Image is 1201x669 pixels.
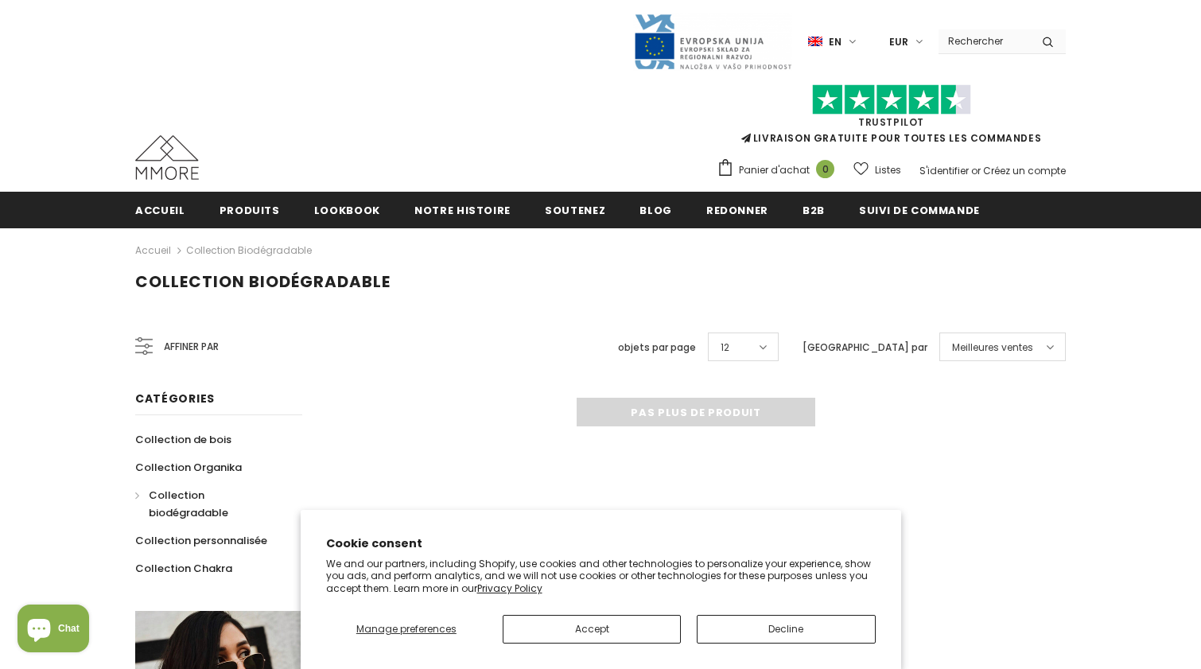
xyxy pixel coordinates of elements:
a: Listes [853,156,901,184]
span: Collection Organika [135,460,242,475]
a: soutenez [545,192,605,228]
a: Redonner [706,192,768,228]
a: Notre histoire [414,192,511,228]
span: Panier d'achat [739,162,810,178]
a: TrustPilot [858,115,924,129]
button: Manage preferences [325,615,487,644]
span: or [971,164,981,177]
span: Collection Chakra [135,561,232,576]
a: Collection personnalisée [135,527,267,554]
span: Listes [875,162,901,178]
span: soutenez [545,203,605,218]
span: Manage preferences [356,622,457,636]
a: Privacy Policy [477,581,542,595]
button: Decline [697,615,875,644]
span: en [829,34,841,50]
a: Collection biodégradable [186,243,312,257]
span: EUR [889,34,908,50]
span: B2B [803,203,825,218]
button: Accept [503,615,681,644]
span: Notre histoire [414,203,511,218]
a: Lookbook [314,192,380,228]
span: Lookbook [314,203,380,218]
h2: Cookie consent [326,535,876,552]
span: Collection de bois [135,432,231,447]
span: Catégories [135,391,215,406]
span: Accueil [135,203,185,218]
a: S'identifier [919,164,969,177]
label: [GEOGRAPHIC_DATA] par [803,340,927,356]
a: Collection Organika [135,453,242,481]
a: Accueil [135,241,171,260]
span: Collection biodégradable [135,270,391,293]
a: Javni Razpis [633,34,792,48]
img: Faites confiance aux étoiles pilotes [812,84,971,115]
p: We and our partners, including Shopify, use cookies and other technologies to personalize your ex... [326,558,876,595]
span: 0 [816,160,834,178]
span: Suivi de commande [859,203,980,218]
label: objets par page [618,340,696,356]
a: Collection biodégradable [135,481,285,527]
inbox-online-store-chat: Shopify online store chat [13,605,94,656]
span: LIVRAISON GRATUITE POUR TOUTES LES COMMANDES [717,91,1066,145]
img: i-lang-1.png [808,35,822,49]
input: Search Site [939,29,1030,53]
a: B2B [803,192,825,228]
span: Redonner [706,203,768,218]
img: Cas MMORE [135,135,199,180]
span: Produits [220,203,280,218]
a: Panier d'achat 0 [717,158,842,182]
a: Suivi de commande [859,192,980,228]
a: Produits [220,192,280,228]
span: Collection personnalisée [135,533,267,548]
a: Collection de bois [135,426,231,453]
span: Affiner par [164,338,219,356]
span: 12 [721,340,729,356]
span: Collection biodégradable [149,488,228,520]
span: Blog [639,203,672,218]
a: Collection Chakra [135,554,232,582]
img: Javni Razpis [633,13,792,71]
a: Blog [639,192,672,228]
span: Meilleures ventes [952,340,1033,356]
a: Accueil [135,192,185,228]
a: Créez un compte [983,164,1066,177]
